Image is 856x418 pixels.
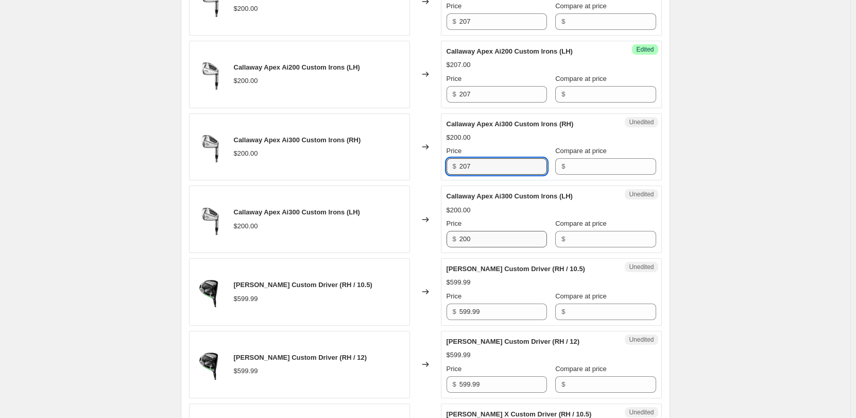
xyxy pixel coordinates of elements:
[447,350,471,360] div: $599.99
[195,131,226,162] img: Callaway-Apex-Ai-300_80x.png
[447,292,462,300] span: Price
[453,90,456,98] span: $
[234,148,258,159] div: $200.00
[234,136,361,144] span: Callaway Apex Ai300 Custom Irons (RH)
[555,2,607,10] span: Compare at price
[447,365,462,373] span: Price
[629,336,654,344] span: Unedited
[447,75,462,82] span: Price
[234,76,258,86] div: $200.00
[453,380,456,388] span: $
[234,63,360,71] span: Callaway Apex Ai200 Custom Irons (LH)
[636,45,654,54] span: Edited
[447,192,573,200] span: Callaway Apex Ai300 Custom Irons (LH)
[447,60,471,70] div: $207.00
[555,292,607,300] span: Compare at price
[234,208,360,216] span: Callaway Apex Ai300 Custom Irons (LH)
[555,147,607,155] span: Compare at price
[447,265,585,273] span: [PERSON_NAME] Custom Driver (RH / 10.5)
[447,132,471,143] div: $200.00
[447,220,462,227] span: Price
[453,162,456,170] span: $
[629,190,654,198] span: Unedited
[555,220,607,227] span: Compare at price
[234,294,258,304] div: $599.99
[453,308,456,315] span: $
[234,4,258,14] div: $200.00
[453,235,456,243] span: $
[629,408,654,416] span: Unedited
[195,276,226,307] img: driver1_80x.jpg
[453,18,456,25] span: $
[561,90,565,98] span: $
[561,18,565,25] span: $
[447,47,573,55] span: Callaway Apex Ai200 Custom Irons (LH)
[555,75,607,82] span: Compare at price
[234,366,258,376] div: $599.99
[447,120,574,128] span: Callaway Apex Ai300 Custom Irons (RH)
[561,235,565,243] span: $
[234,354,367,361] span: [PERSON_NAME] Custom Driver (RH / 12)
[447,338,580,345] span: [PERSON_NAME] Custom Driver (RH / 12)
[447,410,592,418] span: [PERSON_NAME] X Custom Driver (RH / 10.5)
[447,277,471,288] div: $599.99
[447,2,462,10] span: Price
[561,380,565,388] span: $
[629,118,654,126] span: Unedited
[561,308,565,315] span: $
[555,365,607,373] span: Compare at price
[195,349,226,380] img: driver1_80x.jpg
[234,281,372,289] span: [PERSON_NAME] Custom Driver (RH / 10.5)
[234,221,258,231] div: $200.00
[195,204,226,235] img: Callaway-Apex-Ai-300_80x.png
[561,162,565,170] span: $
[629,263,654,271] span: Unedited
[195,59,226,90] img: Callaway-Apex-Ai-200_80x.png
[447,205,471,215] div: $200.00
[447,147,462,155] span: Price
